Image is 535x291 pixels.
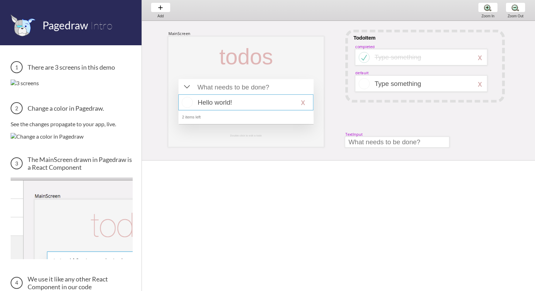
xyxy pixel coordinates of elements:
[478,79,482,88] div: x
[478,53,482,62] div: x
[11,133,133,140] img: Change a color in Pagedraw
[11,121,133,127] p: See the changes propagate to your app, live.
[42,19,88,31] span: Pagedraw
[484,4,491,11] img: zoom-plus.png
[11,102,133,114] h3: Change a color in Pagedraw.
[11,14,35,36] img: favicon.png
[512,4,519,11] img: zoom-minus.png
[90,19,113,32] span: Intro
[157,4,164,11] img: baseline-add-24px.svg
[11,80,133,86] img: 3 screens
[147,14,174,18] div: Add
[345,132,363,137] div: TextInput
[168,31,190,36] div: MainScreen
[11,275,133,291] h3: We use it like any other React Component in our code
[502,14,529,18] div: Zoom Out
[11,61,133,73] h3: There are 3 screens in this demo
[474,14,501,18] div: Zoom In
[355,44,375,49] div: completed
[11,156,133,171] h3: The MainScreen drawn in Pagedraw is a React Component
[11,177,133,259] img: The MainScreen Component in Pagedraw
[355,70,368,76] div: default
